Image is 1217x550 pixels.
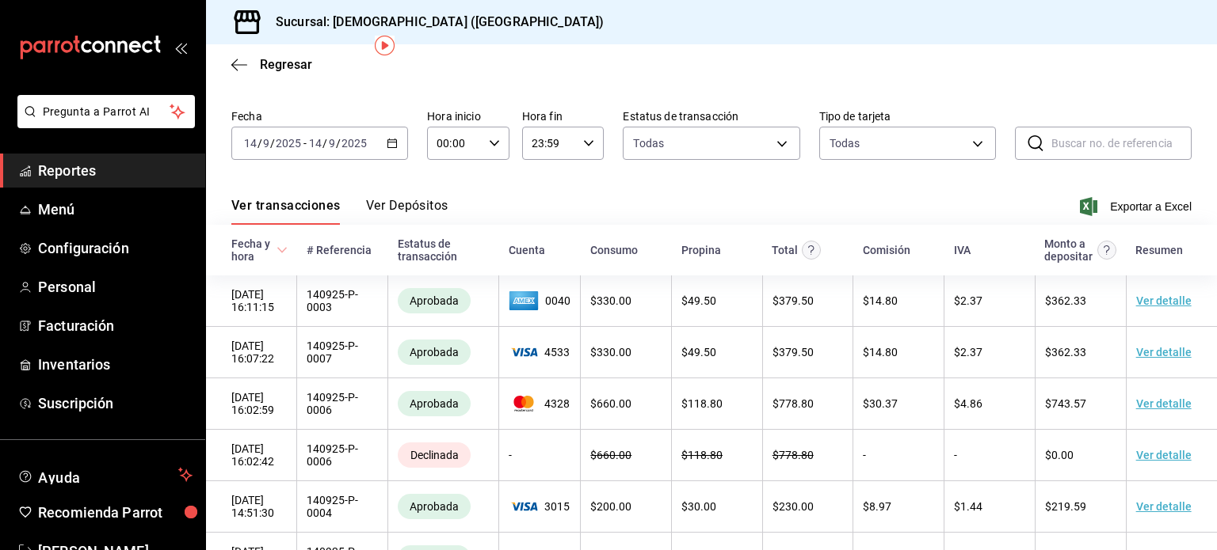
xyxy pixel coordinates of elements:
[773,449,814,461] span: $ 778.80
[260,57,312,72] span: Regresar
[681,449,723,461] span: $ 118.80
[398,288,471,313] div: Transacciones cobradas de manera exitosa.
[590,346,631,358] span: $ 330.00
[38,393,193,414] span: Suscripción
[522,111,605,122] label: Hora fin
[206,275,297,327] td: [DATE] 16:11:15
[590,500,631,513] span: $ 200.00
[297,481,388,533] td: 140925-P-0004
[404,449,465,461] span: Declinada
[509,244,545,256] div: Cuenta
[398,339,471,365] div: Transacciones cobradas de manera exitosa.
[681,294,716,307] span: $ 49.50
[270,137,275,150] span: /
[275,137,302,150] input: ----
[1044,237,1093,263] div: Monto a depositar
[509,500,570,513] span: 3015
[398,237,490,263] div: Estatus de transacción
[954,397,982,410] span: $ 4.86
[206,327,297,378] td: [DATE] 16:07:22
[819,111,996,122] label: Tipo de tarjeta
[403,500,465,513] span: Aprobada
[863,346,898,358] span: $ 14.80
[954,346,982,358] span: $ 2.37
[1135,244,1183,256] div: Resumen
[509,346,570,358] span: 4533
[206,378,297,430] td: [DATE] 16:02:59
[802,241,821,260] svg: Este monto equivale al total pagado por el comensal antes de aplicar Comisión e IVA.
[863,500,891,513] span: $ 8.97
[590,397,631,410] span: $ 660.00
[231,237,288,263] span: Fecha y hora
[398,391,471,416] div: Transacciones cobradas de manera exitosa.
[307,244,372,256] div: # Referencia
[258,137,262,150] span: /
[1097,241,1116,260] svg: Este es el monto resultante del total pagado menos comisión e IVA. Esta será la parte que se depo...
[38,354,193,375] span: Inventarios
[11,115,195,131] a: Pregunta a Parrot AI
[590,449,631,461] span: $ 660.00
[43,104,170,120] span: Pregunta a Parrot AI
[231,57,312,72] button: Regresar
[38,199,193,220] span: Menú
[403,397,465,410] span: Aprobada
[38,160,193,181] span: Reportes
[263,13,604,32] h3: Sucursal: [DEMOGRAPHIC_DATA] ([GEOGRAPHIC_DATA])
[681,244,721,256] div: Propina
[499,430,581,481] td: -
[1045,346,1086,358] span: $ 362.33
[1045,294,1086,307] span: $ 362.33
[863,294,898,307] span: $ 14.80
[308,137,322,150] input: --
[623,111,799,122] label: Estatus de transacción
[773,397,814,410] span: $ 778.80
[341,137,368,150] input: ----
[853,430,944,481] td: -
[1136,294,1192,307] a: Ver detalle
[681,346,716,358] span: $ 49.50
[954,244,971,256] div: IVA
[1051,127,1192,159] input: Buscar no. de referencia
[863,397,898,410] span: $ 30.37
[243,137,258,150] input: --
[303,137,307,150] span: -
[1035,430,1126,481] td: $0.00
[1045,397,1086,410] span: $ 743.57
[681,397,723,410] span: $ 118.80
[509,288,570,313] span: 0040
[427,111,509,122] label: Hora inicio
[336,137,341,150] span: /
[681,500,716,513] span: $ 30.00
[1136,397,1192,410] a: Ver detalle
[1136,500,1192,513] a: Ver detalle
[944,430,1036,481] td: -
[1083,197,1192,216] button: Exportar a Excel
[863,244,910,256] div: Comisión
[1136,449,1192,461] a: Ver detalle
[231,237,273,263] div: Fecha y hora
[38,276,193,298] span: Personal
[590,244,638,256] div: Consumo
[403,294,465,307] span: Aprobada
[297,430,388,481] td: 140925-P-0006
[38,315,193,336] span: Facturación
[398,442,471,468] div: Transacciones declinadas por el banco emisor. No se hace ningún cargo al tarjetahabiente ni al co...
[231,111,408,122] label: Fecha
[38,465,172,484] span: Ayuda
[1136,346,1192,358] a: Ver detalle
[954,500,982,513] span: $ 1.44
[398,494,471,519] div: Transacciones cobradas de manera exitosa.
[375,36,395,55] img: Tooltip marker
[509,396,570,412] span: 4328
[262,137,270,150] input: --
[297,275,388,327] td: 140925-P-0003
[772,244,798,256] div: Total
[830,135,860,151] div: Todas
[38,237,193,259] span: Configuración
[38,502,193,523] span: Recomienda Parrot
[1045,500,1086,513] span: $ 219.59
[773,294,814,307] span: $ 379.50
[590,294,631,307] span: $ 330.00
